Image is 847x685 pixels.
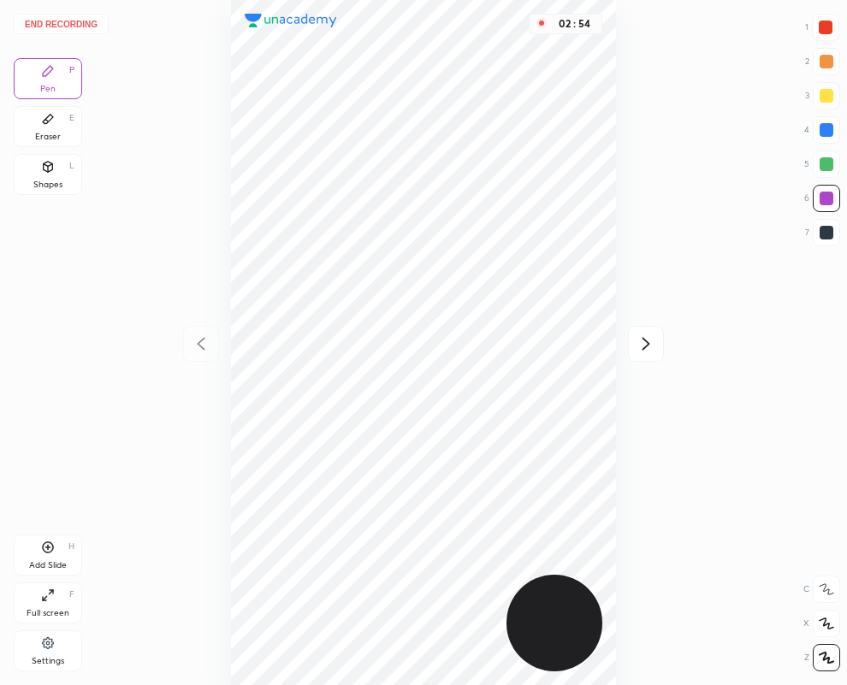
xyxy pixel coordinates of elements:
[804,185,840,212] div: 6
[68,542,74,551] div: H
[803,576,840,603] div: C
[804,151,840,178] div: 5
[805,82,840,109] div: 3
[804,644,840,671] div: Z
[805,14,839,41] div: 1
[33,180,62,189] div: Shapes
[27,609,69,617] div: Full screen
[803,610,840,637] div: X
[69,590,74,599] div: F
[69,114,74,122] div: E
[245,14,337,27] img: logo.38c385cc.svg
[69,66,74,74] div: P
[35,133,61,141] div: Eraser
[14,14,109,34] button: End recording
[40,85,56,93] div: Pen
[804,116,840,144] div: 4
[32,657,64,665] div: Settings
[29,561,67,570] div: Add Slide
[805,48,840,75] div: 2
[69,162,74,170] div: L
[805,219,840,246] div: 7
[554,18,595,30] div: 02 : 54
